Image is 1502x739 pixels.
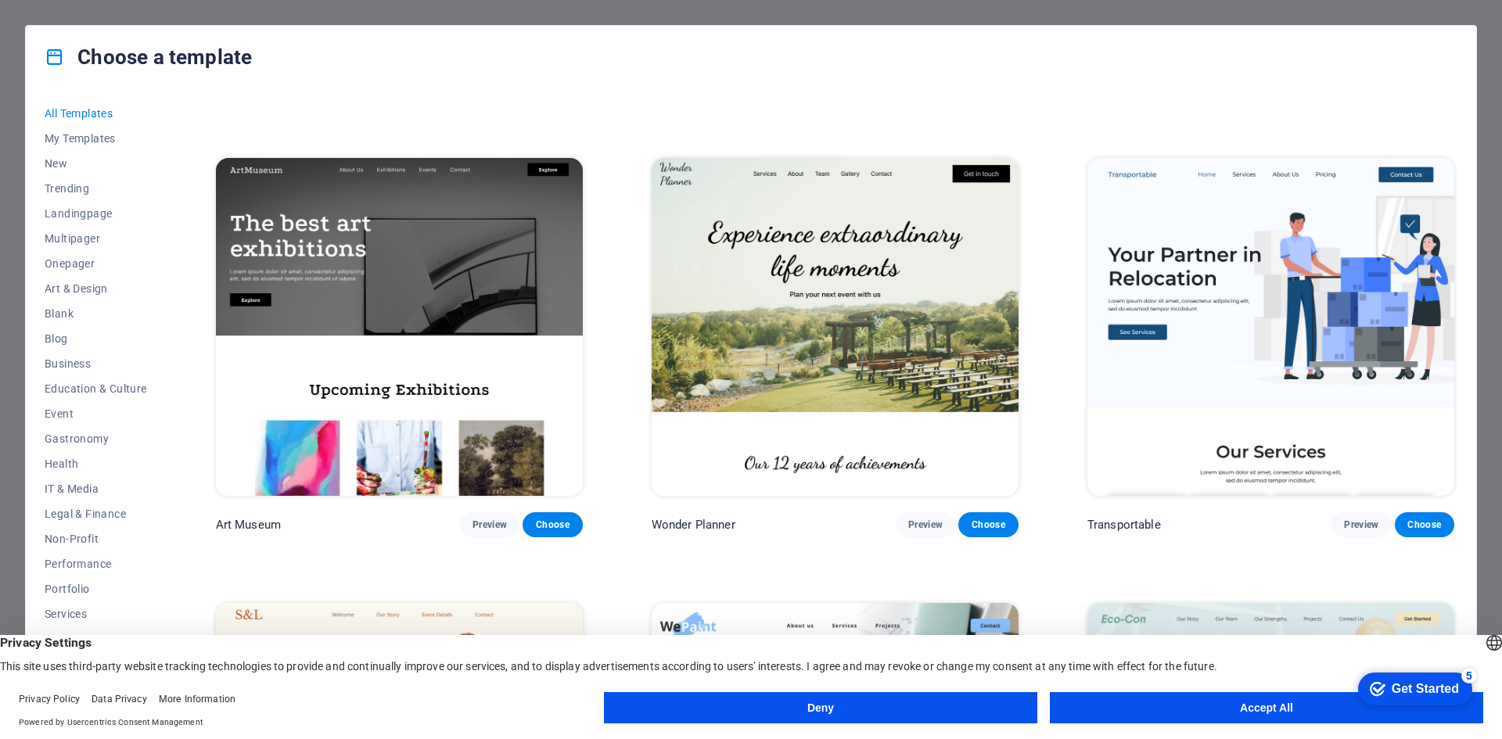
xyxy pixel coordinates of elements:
span: Preview [908,518,943,531]
button: Blank [45,301,147,326]
button: Sports & Beauty [45,626,147,651]
button: Non-Profit [45,526,147,551]
button: Event [45,401,147,426]
p: Transportable [1087,517,1161,533]
h4: Choose a template [45,45,252,70]
div: Get Started 5 items remaining, 0% complete [13,8,127,41]
button: Gastronomy [45,426,147,451]
p: Art Museum [216,517,281,533]
button: Choose [523,512,582,537]
button: Portfolio [45,576,147,601]
span: Preview [473,518,507,531]
button: Multipager [45,226,147,251]
span: Event [45,407,147,420]
button: Landingpage [45,201,147,226]
span: Sports & Beauty [45,633,147,645]
span: Portfolio [45,583,147,595]
span: Trending [45,182,147,195]
img: Transportable [1087,158,1454,496]
span: Onepager [45,257,147,270]
span: Gastronomy [45,432,147,445]
button: Legal & Finance [45,501,147,526]
span: Business [45,357,147,370]
button: IT & Media [45,476,147,501]
span: IT & Media [45,483,147,495]
span: Choose [1407,518,1442,531]
span: Choose [535,518,570,531]
span: New [45,157,147,170]
button: All Templates [45,101,147,126]
span: Performance [45,558,147,570]
button: Services [45,601,147,626]
button: Performance [45,551,147,576]
p: Wonder Planner [652,517,735,533]
img: Wonder Planner [652,158,1019,496]
div: 5 [116,3,131,19]
span: Preview [1344,518,1378,531]
img: Art Museum [216,158,583,496]
span: Choose [971,518,1005,531]
button: My Templates [45,126,147,151]
span: Health [45,457,147,470]
button: New [45,151,147,176]
span: Blog [45,332,147,345]
div: Get Started [46,17,113,31]
button: Choose [958,512,1018,537]
span: My Templates [45,132,147,145]
span: Art & Design [45,282,147,295]
button: Education & Culture [45,376,147,401]
button: Preview [460,512,519,537]
button: Art & Design [45,276,147,301]
button: Business [45,351,147,376]
button: Blog [45,326,147,351]
span: Legal & Finance [45,508,147,520]
span: All Templates [45,107,147,120]
button: Health [45,451,147,476]
button: Onepager [45,251,147,276]
button: Preview [896,512,955,537]
span: Multipager [45,232,147,245]
span: Education & Culture [45,382,147,395]
span: Services [45,608,147,620]
span: Blank [45,307,147,320]
span: Landingpage [45,207,147,220]
span: Non-Profit [45,533,147,545]
button: Trending [45,176,147,201]
button: Preview [1331,512,1391,537]
button: Choose [1395,512,1454,537]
